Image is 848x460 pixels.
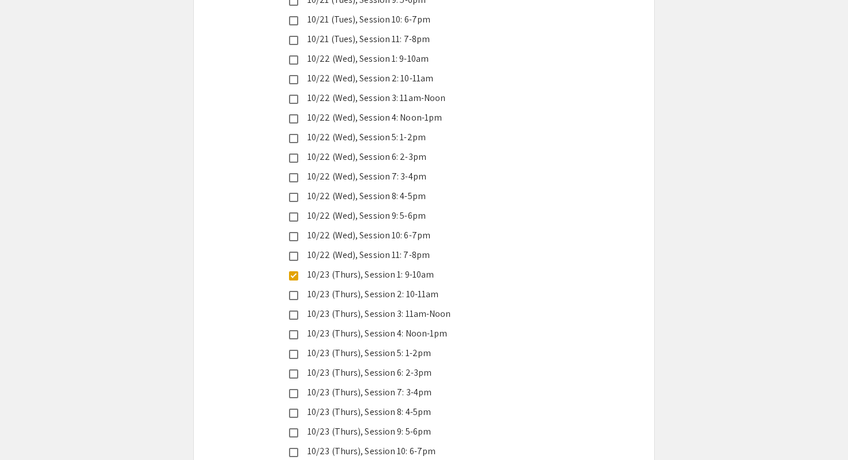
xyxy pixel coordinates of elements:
[298,130,541,144] div: 10/22 (Wed), Session 5: 1-2pm
[298,209,541,223] div: 10/22 (Wed), Session 9: 5-6pm
[298,307,541,321] div: 10/23 (Thurs), Session 3: 11am-Noon
[298,268,541,282] div: 10/23 (Thurs), Session 1: 9-10am
[298,111,541,125] div: 10/22 (Wed), Session 4: Noon-1pm
[9,408,49,451] iframe: Chat
[298,287,541,301] div: 10/23 (Thurs), Session 2: 10-11am
[298,170,541,184] div: 10/22 (Wed), Session 7: 3-4pm
[298,189,541,203] div: 10/22 (Wed), Session 8: 4-5pm
[298,346,541,360] div: 10/23 (Thurs), Session 5: 1-2pm
[298,13,541,27] div: 10/21 (Tues), Session 10: 6-7pm
[298,405,541,419] div: 10/23 (Thurs), Session 8: 4-5pm
[298,91,541,105] div: 10/22 (Wed), Session 3: 11am-Noon
[298,366,541,380] div: 10/23 (Thurs), Session 6: 2-3pm
[298,386,541,399] div: 10/23 (Thurs), Session 7: 3-4pm
[298,229,541,242] div: 10/22 (Wed), Session 10: 6-7pm
[298,150,541,164] div: 10/22 (Wed), Session 6: 2-3pm
[298,72,541,85] div: 10/22 (Wed), Session 2: 10-11am
[298,327,541,341] div: 10/23 (Thurs), Session 4: Noon-1pm
[298,425,541,439] div: 10/23 (Thurs), Session 9: 5-6pm
[298,444,541,458] div: 10/23 (Thurs), Session 10: 6-7pm
[298,32,541,46] div: 10/21 (Tues), Session 11: 7-8pm
[298,248,541,262] div: 10/22 (Wed), Session 11: 7-8pm
[298,52,541,66] div: 10/22 (Wed), Session 1: 9-10am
